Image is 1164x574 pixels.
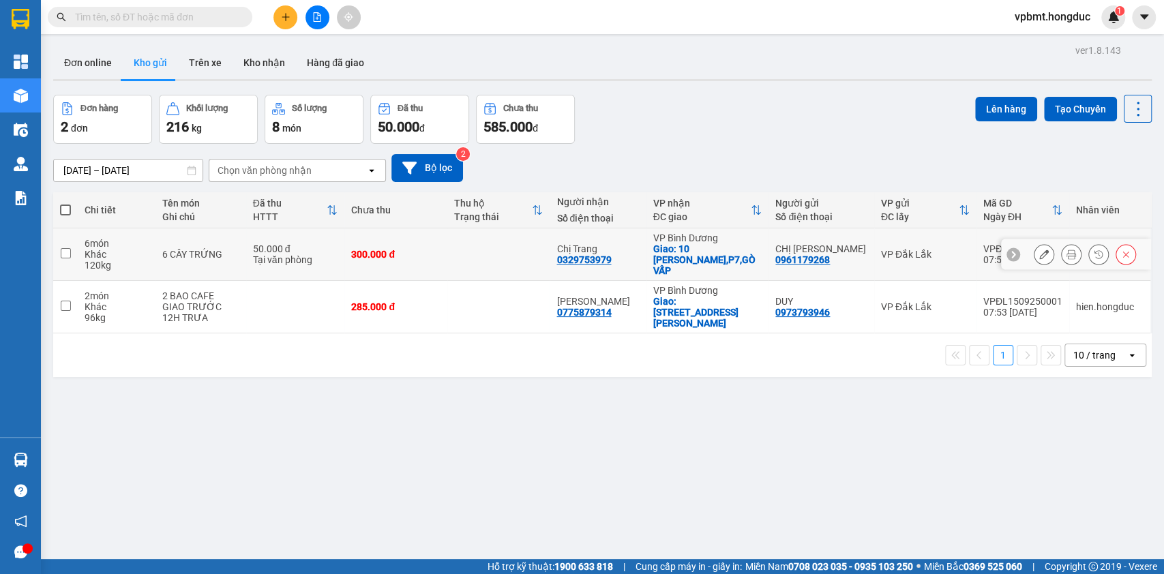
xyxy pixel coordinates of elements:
[162,211,239,222] div: Ghi chú
[454,211,533,222] div: Trạng thái
[881,249,970,260] div: VP Đắk Lắk
[454,198,533,209] div: Thu hộ
[975,97,1037,121] button: Lên hàng
[253,198,327,209] div: Đã thu
[265,95,363,144] button: Số lượng8món
[976,192,1069,228] th: Toggle SortBy
[419,123,425,134] span: đ
[378,119,419,135] span: 50.000
[503,104,538,113] div: Chưa thu
[281,12,290,22] span: plus
[159,95,258,144] button: Khối lượng216kg
[344,12,353,22] span: aim
[85,205,149,215] div: Chi tiết
[983,254,1062,265] div: 07:54 [DATE]
[337,5,361,29] button: aim
[75,10,236,25] input: Tìm tên, số ĐT hoặc mã đơn
[1138,11,1150,23] span: caret-down
[646,192,769,228] th: Toggle SortBy
[556,307,611,318] div: 0775879314
[53,95,152,144] button: Đơn hàng2đơn
[296,46,375,79] button: Hàng đã giao
[233,46,296,79] button: Kho nhận
[14,157,28,171] img: warehouse-icon
[483,119,533,135] span: 585.000
[85,290,149,301] div: 2 món
[272,119,280,135] span: 8
[775,243,867,254] div: CHỊ TRÚC
[186,104,228,113] div: Khối lượng
[273,5,297,29] button: plus
[775,198,867,209] div: Người gửi
[162,290,239,301] div: 2 BAO CAFE
[775,254,830,265] div: 0961179268
[881,211,959,222] div: ĐC lấy
[53,46,123,79] button: Đơn online
[57,12,66,22] span: search
[71,123,88,134] span: đơn
[14,89,28,103] img: warehouse-icon
[85,238,149,249] div: 6 món
[1126,350,1137,361] svg: open
[14,55,28,69] img: dashboard-icon
[775,307,830,318] div: 0973793946
[292,104,327,113] div: Số lượng
[12,9,29,29] img: logo-vxr
[246,192,345,228] th: Toggle SortBy
[162,249,239,260] div: 6 CÂY TRỨNG
[253,243,338,254] div: 50.000 đ
[351,205,441,215] div: Chưa thu
[447,192,550,228] th: Toggle SortBy
[653,296,762,329] div: Giao: 41 PHẠM HÙNG,P9,Q8
[85,260,149,271] div: 120 kg
[993,345,1013,365] button: 1
[14,123,28,137] img: warehouse-icon
[554,561,613,572] strong: 1900 633 818
[14,515,27,528] span: notification
[85,312,149,323] div: 96 kg
[178,46,233,79] button: Trên xe
[162,198,239,209] div: Tên món
[398,104,423,113] div: Đã thu
[964,561,1022,572] strong: 0369 525 060
[653,198,751,209] div: VP nhận
[123,46,178,79] button: Kho gửi
[1088,562,1098,571] span: copyright
[14,191,28,205] img: solution-icon
[80,104,118,113] div: Đơn hàng
[556,213,639,224] div: Số điện thoại
[556,196,639,207] div: Người nhận
[476,95,575,144] button: Chưa thu585.000đ
[54,160,203,181] input: Select a date range.
[391,154,463,182] button: Bộ lọc
[623,559,625,574] span: |
[916,564,921,569] span: ⚪️
[983,198,1051,209] div: Mã GD
[874,192,976,228] th: Toggle SortBy
[1115,6,1124,16] sup: 1
[1117,6,1122,16] span: 1
[745,559,913,574] span: Miền Nam
[653,285,762,296] div: VP Bình Dương
[14,484,27,497] span: question-circle
[14,545,27,558] span: message
[305,5,329,29] button: file-add
[788,561,913,572] strong: 0708 023 035 - 0935 103 250
[556,243,639,254] div: Chị Trang
[983,296,1062,307] div: VPĐL1509250001
[1075,43,1121,58] div: ver 1.8.143
[218,164,312,177] div: Chọn văn phòng nhận
[1076,205,1144,215] div: Nhân viên
[282,123,301,134] span: món
[556,254,611,265] div: 0329753979
[775,211,867,222] div: Số điện thoại
[85,301,149,312] div: Khác
[653,211,751,222] div: ĐC giao
[533,123,538,134] span: đ
[253,211,327,222] div: HTTT
[370,95,469,144] button: Đã thu50.000đ
[85,249,149,260] div: Khác
[351,301,441,312] div: 285.000 đ
[881,301,970,312] div: VP Đắk Lắk
[653,243,762,276] div: Giao: 10 PHẠM HUY THÔNG,P7,GÒ VẤP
